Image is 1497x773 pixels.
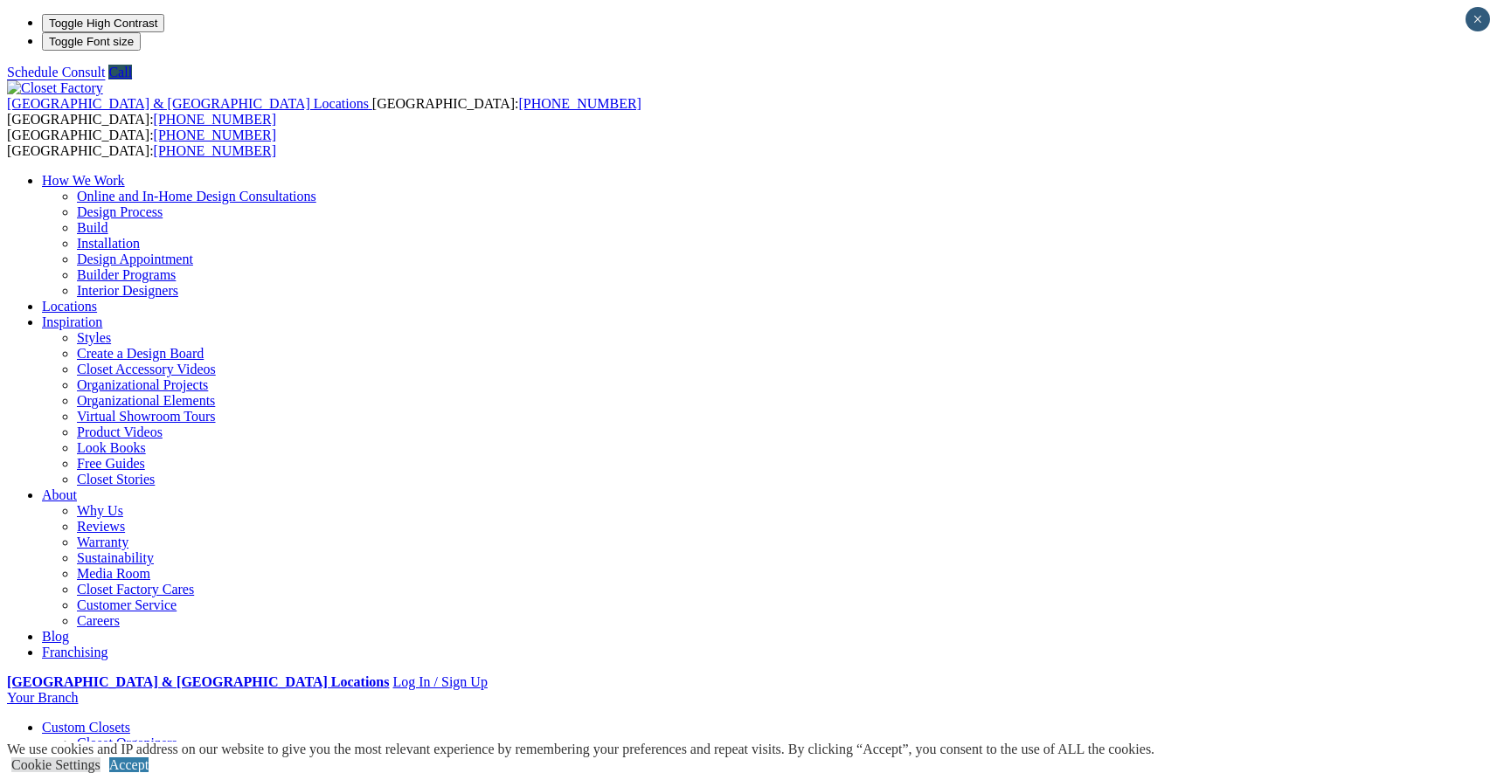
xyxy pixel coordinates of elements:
[7,128,276,158] span: [GEOGRAPHIC_DATA]: [GEOGRAPHIC_DATA]:
[77,613,120,628] a: Careers
[77,566,150,581] a: Media Room
[7,96,641,127] span: [GEOGRAPHIC_DATA]: [GEOGRAPHIC_DATA]:
[7,742,1154,757] div: We use cookies and IP address on our website to give you the most relevant experience by remember...
[49,17,157,30] span: Toggle High Contrast
[42,720,130,735] a: Custom Closets
[77,204,163,219] a: Design Process
[77,597,177,612] a: Customer Service
[77,424,163,439] a: Product Videos
[77,362,216,376] a: Closet Accessory Videos
[77,346,204,361] a: Create a Design Board
[7,96,372,111] a: [GEOGRAPHIC_DATA] & [GEOGRAPHIC_DATA] Locations
[49,35,134,48] span: Toggle Font size
[154,112,276,127] a: [PHONE_NUMBER]
[42,645,108,659] a: Franchising
[518,96,641,111] a: [PHONE_NUMBER]
[77,330,111,345] a: Styles
[7,96,369,111] span: [GEOGRAPHIC_DATA] & [GEOGRAPHIC_DATA] Locations
[11,757,100,772] a: Cookie Settings
[77,267,176,282] a: Builder Programs
[42,487,77,502] a: About
[77,582,194,597] a: Closet Factory Cares
[77,735,177,750] a: Closet Organizers
[7,690,78,705] a: Your Branch
[77,535,128,549] a: Warranty
[154,128,276,142] a: [PHONE_NUMBER]
[77,189,316,204] a: Online and In-Home Design Consultations
[77,409,216,424] a: Virtual Showroom Tours
[77,503,123,518] a: Why Us
[77,377,208,392] a: Organizational Projects
[7,674,389,689] a: [GEOGRAPHIC_DATA] & [GEOGRAPHIC_DATA] Locations
[77,519,125,534] a: Reviews
[392,674,487,689] a: Log In / Sign Up
[77,393,215,408] a: Organizational Elements
[42,314,102,329] a: Inspiration
[77,456,145,471] a: Free Guides
[7,80,103,96] img: Closet Factory
[77,550,154,565] a: Sustainability
[42,299,97,314] a: Locations
[42,32,141,51] button: Toggle Font size
[77,236,140,251] a: Installation
[154,143,276,158] a: [PHONE_NUMBER]
[1466,7,1490,31] button: Close
[109,757,149,772] a: Accept
[77,440,146,455] a: Look Books
[108,65,132,79] a: Call
[77,220,108,235] a: Build
[42,629,69,644] a: Blog
[42,14,164,32] button: Toggle High Contrast
[77,472,155,487] a: Closet Stories
[42,173,125,188] a: How We Work
[77,252,193,266] a: Design Appointment
[7,65,105,79] a: Schedule Consult
[77,283,178,298] a: Interior Designers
